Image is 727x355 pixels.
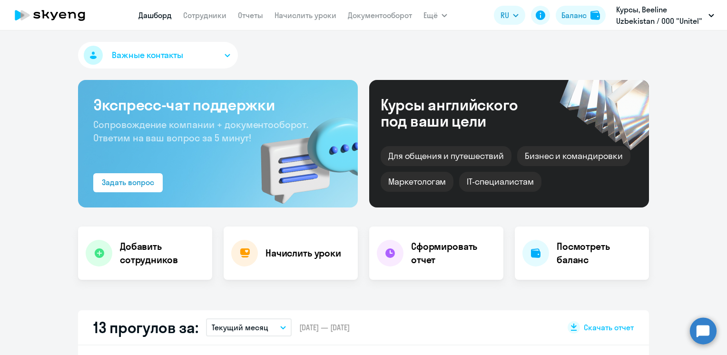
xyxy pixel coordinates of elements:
[590,10,600,20] img: balance
[616,4,705,27] p: Курсы, Beeline Uzbekistan / ООО "Unitel"
[299,322,350,333] span: [DATE] — [DATE]
[183,10,226,20] a: Сотрудники
[102,177,154,188] div: Задать вопрос
[494,6,525,25] button: RU
[93,173,163,192] button: Задать вопрос
[584,322,634,333] span: Скачать отчет
[247,100,358,207] img: bg-img
[348,10,412,20] a: Документооборот
[517,146,630,166] div: Бизнес и командировки
[501,10,509,21] span: RU
[206,318,292,336] button: Текущий месяц
[423,10,438,21] span: Ещё
[93,318,198,337] h2: 13 прогулов за:
[212,322,268,333] p: Текущий месяц
[138,10,172,20] a: Дашборд
[423,6,447,25] button: Ещё
[561,10,587,21] div: Баланс
[381,146,511,166] div: Для общения и путешествий
[275,10,336,20] a: Начислить уроки
[265,247,341,260] h4: Начислить уроки
[411,240,496,266] h4: Сформировать отчет
[611,4,719,27] button: Курсы, Beeline Uzbekistan / ООО "Unitel"
[78,42,238,69] button: Важные контакты
[459,172,541,192] div: IT-специалистам
[381,97,543,129] div: Курсы английского под ваши цели
[238,10,263,20] a: Отчеты
[120,240,205,266] h4: Добавить сотрудников
[93,95,343,114] h3: Экспресс-чат поддержки
[112,49,183,61] span: Важные контакты
[556,6,606,25] button: Балансbalance
[557,240,641,266] h4: Посмотреть баланс
[381,172,453,192] div: Маркетологам
[93,118,308,144] span: Сопровождение компании + документооборот. Ответим на ваш вопрос за 5 минут!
